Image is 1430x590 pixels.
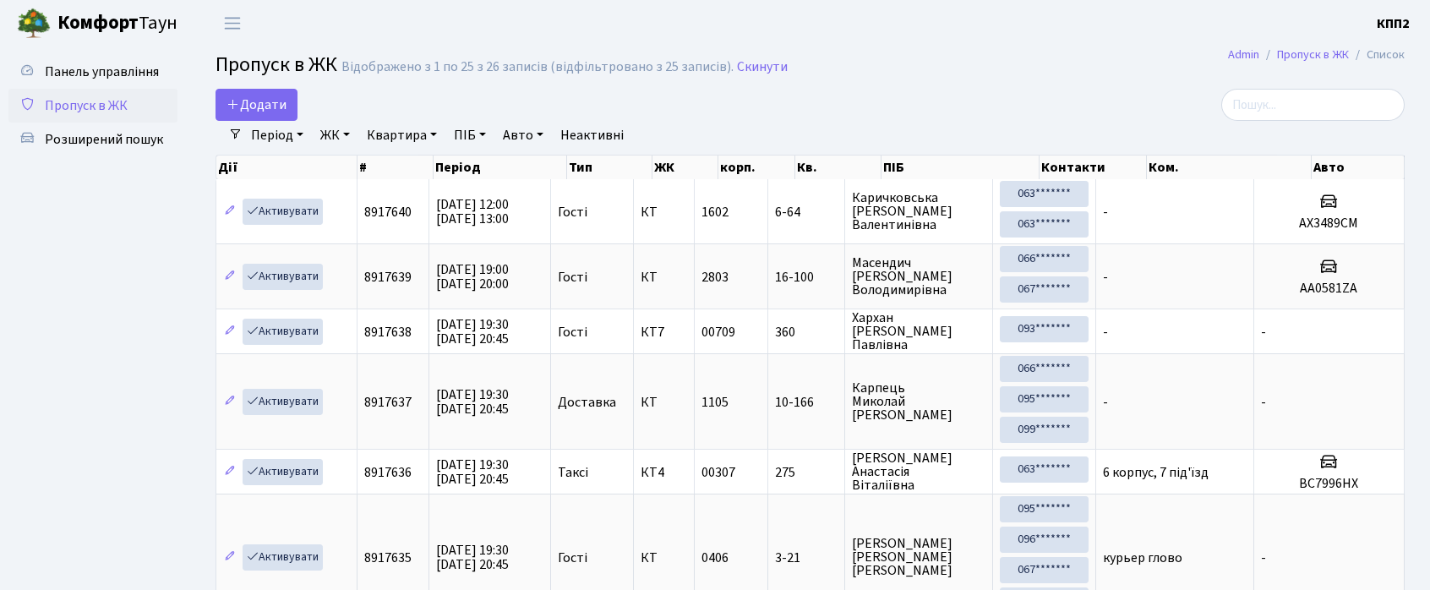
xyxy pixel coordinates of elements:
span: 00709 [701,323,735,341]
span: Пропуск в ЖК [216,50,337,79]
a: Активувати [243,264,323,290]
a: Активувати [243,459,323,485]
th: Авто [1312,156,1405,179]
span: Додати [227,96,287,114]
span: Гості [558,205,587,219]
span: 3-21 [775,551,838,565]
th: ПІБ [881,156,1040,179]
span: - [1261,549,1266,567]
th: ЖК [652,156,718,179]
span: 10-166 [775,396,838,409]
span: 8917636 [364,463,412,482]
a: Панель управління [8,55,177,89]
span: 8917640 [364,203,412,221]
span: Карпець Миколай [PERSON_NAME] [852,381,985,422]
b: КПП2 [1377,14,1410,33]
span: [DATE] 19:30 [DATE] 20:45 [436,456,509,489]
a: Пропуск в ЖК [8,89,177,123]
span: курьер глово [1103,549,1182,567]
a: Активувати [243,199,323,225]
img: logo.png [17,7,51,41]
a: КПП2 [1377,14,1410,34]
span: 360 [775,325,838,339]
a: Додати [216,89,297,121]
span: Каричковська [PERSON_NAME] Валентинівна [852,191,985,232]
span: Таксі [558,466,588,479]
a: Скинути [737,59,788,75]
th: Ком. [1147,156,1312,179]
a: ЖК [314,121,357,150]
span: 8917639 [364,268,412,287]
th: # [357,156,434,179]
th: Контакти [1040,156,1147,179]
a: Активувати [243,319,323,345]
b: Комфорт [57,9,139,36]
span: Гості [558,325,587,339]
nav: breadcrumb [1203,37,1430,73]
a: Квартира [360,121,444,150]
h5: BC7996HX [1261,476,1397,492]
span: 00307 [701,463,735,482]
span: [DATE] 19:30 [DATE] 20:45 [436,315,509,348]
span: Масендич [PERSON_NAME] Володимирівна [852,256,985,297]
th: Тип [567,156,653,179]
span: [DATE] 19:30 [DATE] 20:45 [436,385,509,418]
span: КТ [641,551,687,565]
span: КТ [641,205,687,219]
h5: АА0581ZА [1261,281,1397,297]
span: - [1261,323,1266,341]
span: 6-64 [775,205,838,219]
span: КТ4 [641,466,687,479]
a: Активувати [243,389,323,415]
span: - [1103,393,1108,412]
span: Доставка [558,396,616,409]
span: 8917637 [364,393,412,412]
span: КТ [641,270,687,284]
span: [DATE] 19:30 [DATE] 20:45 [436,541,509,574]
span: 16-100 [775,270,838,284]
a: Авто [496,121,550,150]
span: 2803 [701,268,729,287]
a: Пропуск в ЖК [1277,46,1349,63]
span: 6 корпус, 7 під'їзд [1103,463,1209,482]
a: Admin [1228,46,1259,63]
a: Розширений пошук [8,123,177,156]
span: [DATE] 12:00 [DATE] 13:00 [436,195,509,228]
span: - [1103,268,1108,287]
span: 0406 [701,549,729,567]
input: Пошук... [1221,89,1405,121]
span: Хархан [PERSON_NAME] Павлівна [852,311,985,352]
div: Відображено з 1 по 25 з 26 записів (відфільтровано з 25 записів). [341,59,734,75]
span: КТ [641,396,687,409]
span: [PERSON_NAME] Анастасія Віталіївна [852,451,985,492]
span: 8917635 [364,549,412,567]
h5: АХ3489СМ [1261,216,1397,232]
th: Кв. [795,156,881,179]
li: Список [1349,46,1405,64]
span: 1602 [701,203,729,221]
span: Гості [558,270,587,284]
a: Неактивні [554,121,630,150]
span: - [1103,323,1108,341]
span: Розширений пошук [45,130,163,149]
span: Панель управління [45,63,159,81]
span: КТ7 [641,325,687,339]
span: - [1261,393,1266,412]
a: Активувати [243,544,323,571]
button: Переключити навігацію [211,9,254,37]
span: Пропуск в ЖК [45,96,128,115]
th: Дії [216,156,357,179]
span: 275 [775,466,838,479]
span: 8917638 [364,323,412,341]
span: - [1103,203,1108,221]
th: корп. [718,156,795,179]
a: ПІБ [447,121,493,150]
span: [PERSON_NAME] [PERSON_NAME] [PERSON_NAME] [852,537,985,577]
span: Таун [57,9,177,38]
span: [DATE] 19:00 [DATE] 20:00 [436,260,509,293]
span: 1105 [701,393,729,412]
a: Період [244,121,310,150]
th: Період [434,156,567,179]
span: Гості [558,551,587,565]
